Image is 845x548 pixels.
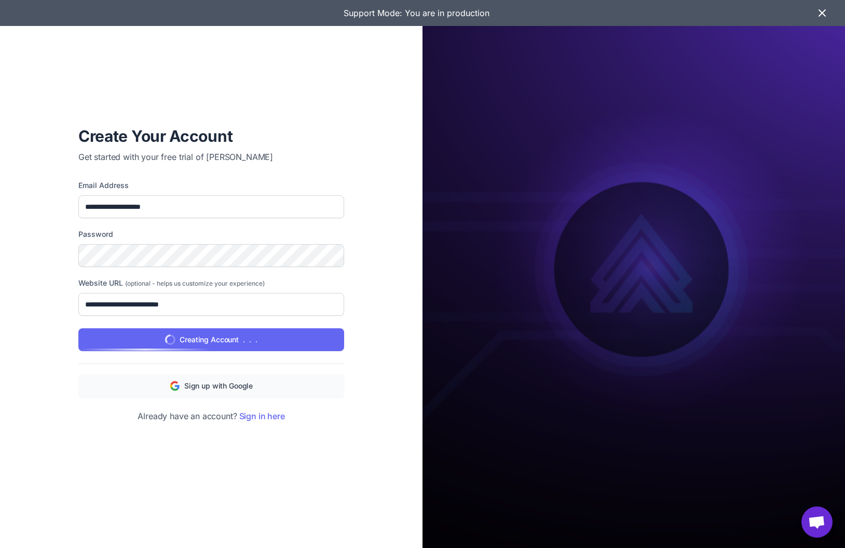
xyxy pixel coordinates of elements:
span: Creating Account [180,334,239,345]
label: Password [78,229,344,240]
p: Already have an account? [78,410,344,422]
span: . [249,334,251,345]
div: Open chat [801,506,833,538]
label: Email Address [78,180,344,191]
button: Sign up with Google [78,375,344,397]
label: Website URL [78,277,344,289]
a: Sign in here [239,411,285,421]
h1: Create Your Account [78,126,344,146]
span: . [243,334,245,345]
span: Sign up with Google [184,380,253,392]
button: Creating Account... [78,328,344,351]
span: (optional - helps us customize your experience) [125,279,265,287]
span: . [255,334,257,345]
p: Get started with your free trial of [PERSON_NAME] [78,151,344,163]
